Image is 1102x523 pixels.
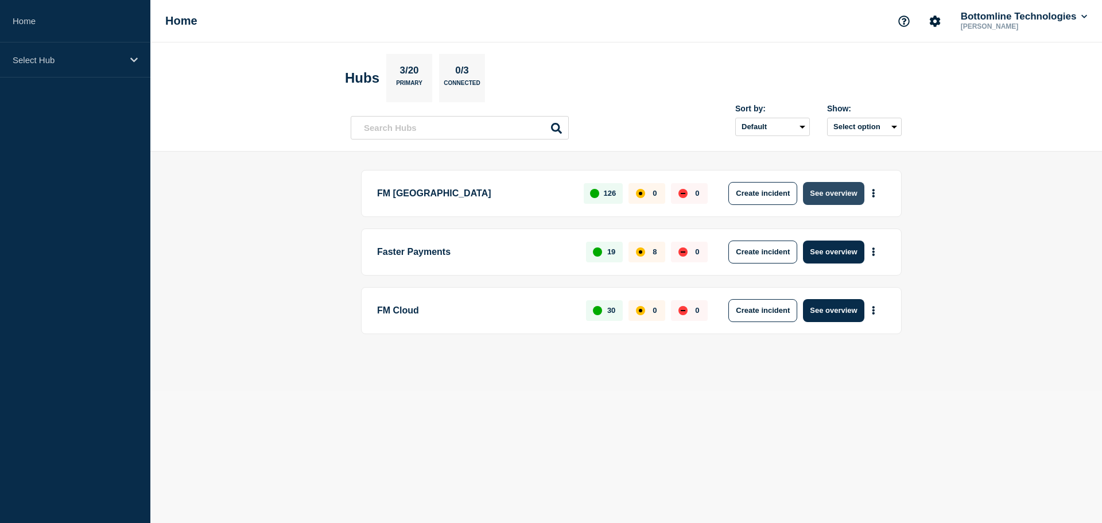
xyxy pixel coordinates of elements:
[451,65,474,80] p: 0/3
[695,247,699,256] p: 0
[377,182,571,205] p: FM [GEOGRAPHIC_DATA]
[636,306,645,315] div: affected
[959,11,1089,22] button: Bottomline Technologies
[636,189,645,198] div: affected
[395,65,423,80] p: 3/20
[735,104,810,113] div: Sort by:
[866,183,881,204] button: More actions
[959,22,1078,30] p: [PERSON_NAME]
[695,189,699,197] p: 0
[827,118,902,136] button: Select option
[396,80,422,92] p: Primary
[165,14,197,28] h1: Home
[636,247,645,257] div: affected
[735,118,810,136] select: Sort by
[803,241,864,264] button: See overview
[803,299,864,322] button: See overview
[590,189,599,198] div: up
[728,241,797,264] button: Create incident
[866,241,881,262] button: More actions
[607,247,615,256] p: 19
[345,70,379,86] h2: Hubs
[13,55,123,65] p: Select Hub
[803,182,864,205] button: See overview
[728,299,797,322] button: Create incident
[827,104,902,113] div: Show:
[892,9,916,33] button: Support
[377,299,573,322] p: FM Cloud
[593,247,602,257] div: up
[653,189,657,197] p: 0
[593,306,602,315] div: up
[444,80,480,92] p: Connected
[923,9,947,33] button: Account settings
[653,306,657,315] p: 0
[377,241,573,264] p: Faster Payments
[351,116,569,140] input: Search Hubs
[695,306,699,315] p: 0
[604,189,616,197] p: 126
[607,306,615,315] p: 30
[866,300,881,321] button: More actions
[678,189,688,198] div: down
[678,306,688,315] div: down
[728,182,797,205] button: Create incident
[678,247,688,257] div: down
[653,247,657,256] p: 8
